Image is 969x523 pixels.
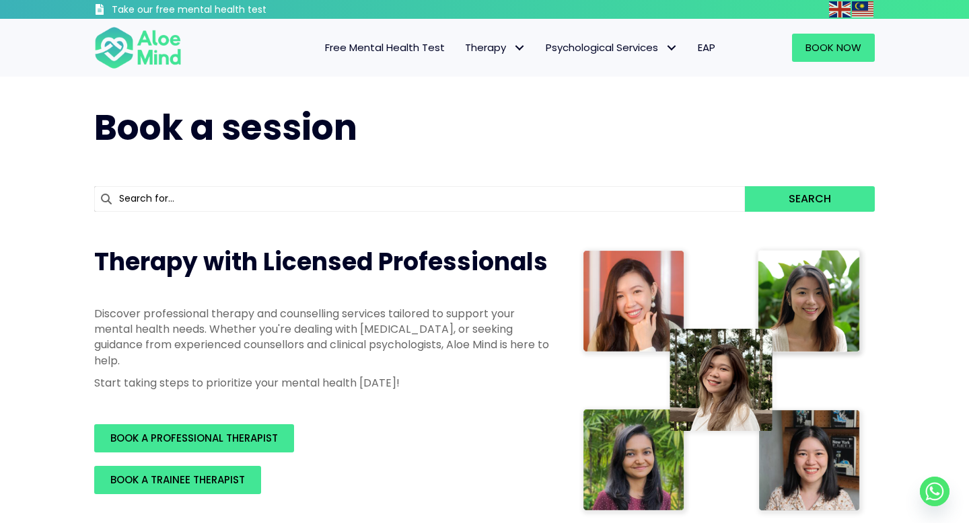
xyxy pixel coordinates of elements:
[661,38,681,58] span: Psychological Services: submenu
[325,40,445,54] span: Free Mental Health Test
[829,1,852,17] a: English
[94,186,745,212] input: Search for...
[536,34,688,62] a: Psychological ServicesPsychological Services: submenu
[94,245,548,279] span: Therapy with Licensed Professionals
[509,38,529,58] span: Therapy: submenu
[688,34,725,62] a: EAP
[792,34,875,62] a: Book Now
[110,431,278,445] span: BOOK A PROFESSIONAL THERAPIST
[94,103,357,152] span: Book a session
[546,40,678,54] span: Psychological Services
[94,466,261,494] a: BOOK A TRAINEE THERAPIST
[112,3,338,17] h3: Take our free mental health test
[94,3,338,19] a: Take our free mental health test
[579,245,867,518] img: Therapist collage
[852,1,875,17] a: Malay
[199,34,725,62] nav: Menu
[745,186,875,212] button: Search
[852,1,873,17] img: ms
[94,26,182,70] img: Aloe mind Logo
[94,375,552,391] p: Start taking steps to prioritize your mental health [DATE]!
[829,1,851,17] img: en
[455,34,536,62] a: TherapyTherapy: submenu
[110,473,245,487] span: BOOK A TRAINEE THERAPIST
[805,40,861,54] span: Book Now
[465,40,526,54] span: Therapy
[920,477,949,506] a: Whatsapp
[94,306,552,368] p: Discover professional therapy and counselling services tailored to support your mental health nee...
[698,40,715,54] span: EAP
[94,424,294,452] a: BOOK A PROFESSIONAL THERAPIST
[315,34,455,62] a: Free Mental Health Test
